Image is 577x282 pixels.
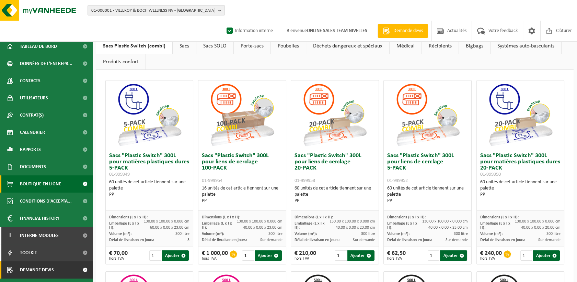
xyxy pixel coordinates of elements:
img: 01-999954 [208,80,276,149]
span: Sur demande [353,238,375,242]
span: 01-999953 [295,178,315,183]
span: Sur demande [260,238,282,242]
span: Délai de livraison en jours: [109,238,154,242]
span: 01-000001 - VILLEROY & BOCH WELLNESS NV - [GEOGRAPHIC_DATA] [91,6,216,16]
span: hors TVA [109,257,128,261]
span: Utilisateurs [20,89,48,107]
span: Volume (m³): [387,232,409,236]
span: 60.00 x 0.00 x 23.00 cm [150,226,189,230]
div: 16 unités de cet article tiennent sur une palette [202,185,282,204]
span: Boutique en ligne [20,175,61,193]
span: Délai de livraison en jours: [480,238,525,242]
span: Emballage (L x l x H): [387,221,417,230]
div: 60 unités de cet article tiennent sur une palette [387,185,468,204]
span: Délai de livraison en jours: [295,238,339,242]
span: Dimensions (L x l x H): [387,215,426,219]
button: 01-000001 - VILLEROY & BOCH WELLNESS NV - [GEOGRAPHIC_DATA] [88,5,225,15]
span: Financial History [20,210,59,227]
a: Déchets dangereux et spéciaux [306,38,389,54]
span: 300 litre [546,232,561,236]
span: Bienvenue [280,21,374,41]
span: Volume (m³): [202,232,224,236]
div: PP [109,192,190,198]
span: Sur demande [538,238,561,242]
span: 40.00 x 0.00 x 23.00 cm [243,226,282,230]
a: Systèmes auto-basculants [491,38,561,54]
div: € 210,00 [295,250,316,261]
span: 40.00 x 0.00 x 23.00 cm [428,226,468,230]
span: Clôturer [554,21,574,41]
button: Ajouter [162,250,189,261]
span: Emballage (L x l x H): [109,221,139,230]
span: 130.00 x 100.00 x 0.000 cm [237,219,282,224]
span: 01-999952 [387,178,408,183]
img: 01-999953 [300,80,369,149]
div: 60 unités de cet article tiennent sur une palette [295,185,375,204]
span: Délai de livraison en jours: [387,238,432,242]
span: Calendrier [20,124,45,141]
span: 130.00 x 100.00 x 0.000 cm [515,219,561,224]
a: Clôturer [540,21,577,41]
div: PP [387,198,468,204]
span: 3 [187,238,189,242]
span: Données de l'entrepr... [20,55,72,72]
span: 130.00 x 100.00 x 0.000 cm [330,219,375,224]
span: 300 litre [268,232,282,236]
span: Contrat(s) [20,107,44,124]
input: 1 [149,250,161,261]
a: Votre feedback [472,21,523,41]
span: Emballage (L x l x H): [295,221,325,230]
span: Rapports [20,141,41,158]
button: Ajouter [440,250,467,261]
label: Information interne [225,26,273,36]
h3: Sacs "Plastic Switch" 300L pour matières plastiques dures 20-PACK [480,153,561,177]
span: Sur demande [446,238,468,242]
span: Documents [20,158,46,175]
h3: Sacs "Plastic Switch" 300L pour matières plastiques dures 5-PACK [109,153,190,177]
span: Actualités [446,21,468,41]
span: hors TVA [295,257,316,261]
span: Dimensions (L x l x H): [295,215,333,219]
div: € 240,00 [480,250,502,261]
a: Récipients [422,38,459,54]
div: PP [480,192,561,198]
img: 01-999950 [486,80,555,149]
span: Volume (m³): [295,232,317,236]
span: 300 litre [454,232,468,236]
span: 130.00 x 100.00 x 0.000 cm [422,219,468,224]
a: Poubelles [271,38,306,54]
a: Actualités [431,21,472,41]
span: Conditions d'accepta... [20,193,72,210]
span: Tableau de bord [20,38,57,55]
div: € 62,50 [387,250,406,261]
span: Volume (m³): [109,232,131,236]
div: 60 unités de cet article tiennent sur une palette [480,179,561,198]
span: Emballage (L x l x H): [202,221,232,230]
span: hors TVA [387,257,406,261]
a: Produits confort [96,54,146,70]
img: 01-999949 [115,80,184,149]
span: Demande devis [392,28,425,34]
img: 01-999952 [393,80,462,149]
input: 1 [520,250,532,261]
input: 1 [335,250,346,261]
a: Sacs [173,38,196,54]
input: 1 [428,250,439,261]
span: 130.00 x 100.00 x 0.000 cm [144,219,189,224]
a: Médical [390,38,422,54]
button: Ajouter [347,250,374,261]
a: Porte-sacs [234,38,270,54]
h3: Sacs "Plastic Switch" 300L pour liens de cerclage 100-PACK [202,153,282,184]
span: Votre feedback [487,21,519,41]
span: hors TVA [202,257,228,261]
div: € 1 000,00 [202,250,228,261]
span: Délai de livraison en jours: [202,238,247,242]
span: Dimensions (L x l x H): [202,215,240,219]
h3: Sacs "Plastic Switch" 300L pour liens de cerclage 20-PACK [295,153,375,184]
span: 40.00 x 0.00 x 20.00 cm [521,226,561,230]
div: 60 unités de cet article tiennent sur une palette [109,179,190,198]
span: 40.00 x 0.00 x 23.00 cm [336,226,375,230]
span: hors TVA [480,257,502,261]
span: Toolkit [20,244,37,261]
div: PP [202,198,282,204]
